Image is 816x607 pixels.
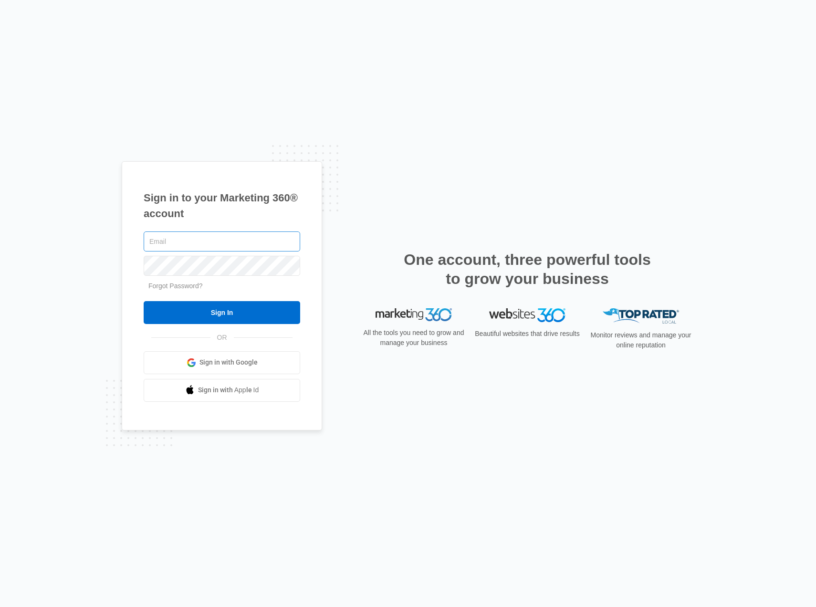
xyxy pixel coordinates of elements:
h1: Sign in to your Marketing 360® account [144,190,300,221]
h2: One account, three powerful tools to grow your business [401,250,654,288]
a: Sign in with Apple Id [144,379,300,402]
p: Monitor reviews and manage your online reputation [587,330,694,350]
span: Sign in with Google [199,357,258,367]
span: OR [210,333,234,343]
a: Forgot Password? [148,282,203,290]
img: Top Rated Local [603,308,679,324]
img: Websites 360 [489,308,565,322]
p: Beautiful websites that drive results [474,329,581,339]
input: Email [144,231,300,251]
span: Sign in with Apple Id [198,385,259,395]
a: Sign in with Google [144,351,300,374]
input: Sign In [144,301,300,324]
p: All the tools you need to grow and manage your business [360,328,467,348]
img: Marketing 360 [376,308,452,322]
